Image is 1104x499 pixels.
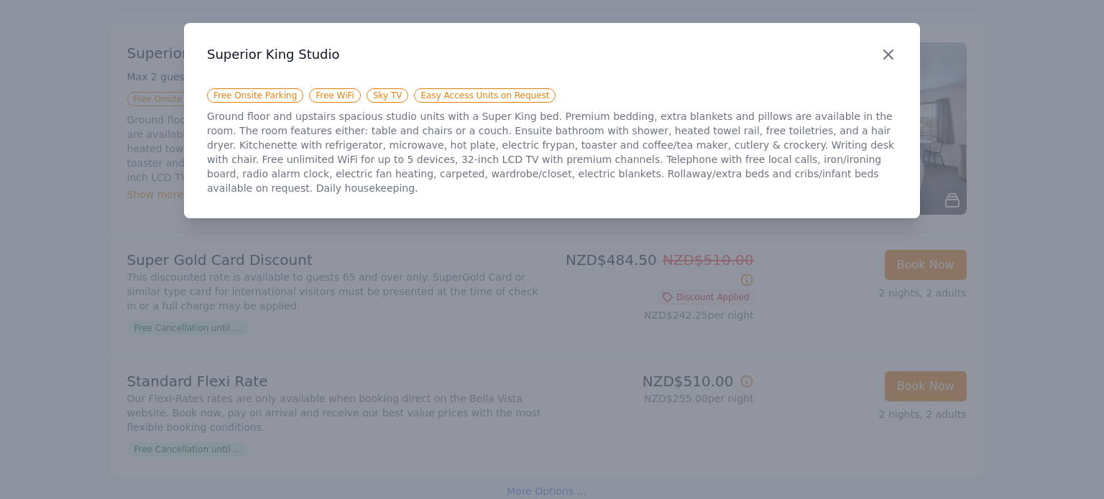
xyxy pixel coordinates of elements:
[309,88,361,103] span: Free WiFi
[207,88,303,103] span: Free Onsite Parking
[207,109,897,195] p: Ground floor and upstairs spacious studio units with a Super King bed. Premium bedding, extra bla...
[207,46,897,63] h3: Superior King Studio
[367,88,409,103] span: Sky TV
[414,88,556,103] span: Easy Access Units on Request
